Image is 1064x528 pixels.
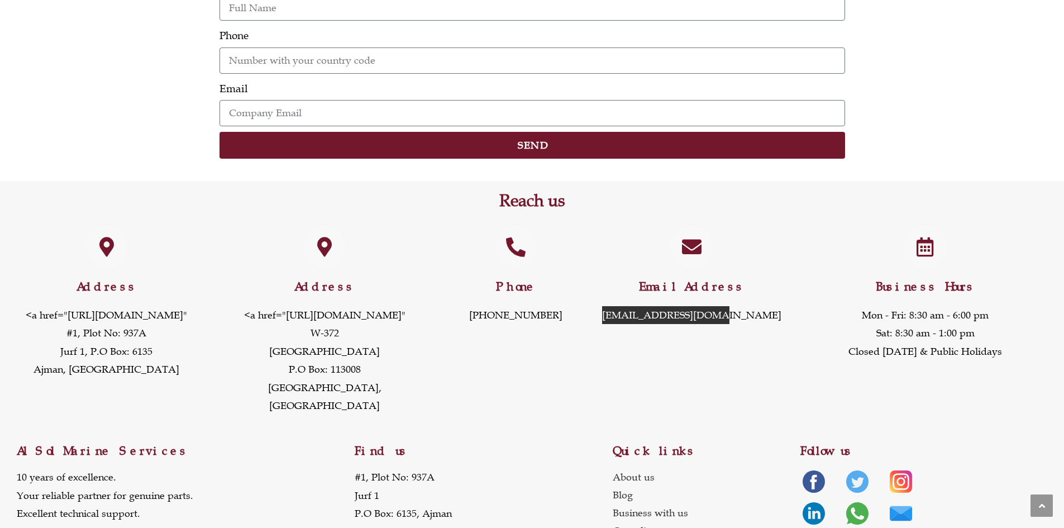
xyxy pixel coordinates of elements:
[85,226,127,268] a: Address
[469,309,562,321] a: [PHONE_NUMBER]
[800,445,1047,457] h2: Follow us
[639,279,745,294] a: Email Address
[220,100,845,126] input: Company Email
[613,445,801,457] h2: Quick links
[304,226,346,268] a: Address
[220,79,248,98] label: Email
[602,309,781,321] a: [EMAIL_ADDRESS][DOMAIN_NAME]
[218,306,431,415] p: <a href="[URL][DOMAIN_NAME]" W-372 [GEOGRAPHIC_DATA] P.O Box: 113008 [GEOGRAPHIC_DATA], [GEOGRAPH...
[613,468,801,486] a: About us
[220,132,845,159] button: Send
[6,306,207,379] p: <a href="[URL][DOMAIN_NAME]" #1, Plot No: 937A Jurf 1, P.O Box: 6135 Ajman, [GEOGRAPHIC_DATA]
[220,26,249,45] label: Phone
[876,279,975,294] span: Business Hours
[17,445,355,457] h2: Al Sol Marine Services
[495,226,537,268] a: Phone
[294,279,355,294] a: Address
[220,47,845,74] input: Only numbers and phone characters (#, -, *, etc) are accepted.
[518,140,549,150] span: Send
[355,445,612,457] h2: Find us
[613,486,801,504] a: Blog
[77,279,137,294] a: Address
[671,226,713,268] a: Email Address
[496,279,536,294] a: Phone
[613,504,801,522] a: Business with us
[1030,494,1053,517] a: Scroll to the top of the page
[793,306,1058,360] p: Mon - Fri: 8:30 am - 6:00 pm Sat: 8:30 am - 1:00 pm Closed [DATE] & Public Holidays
